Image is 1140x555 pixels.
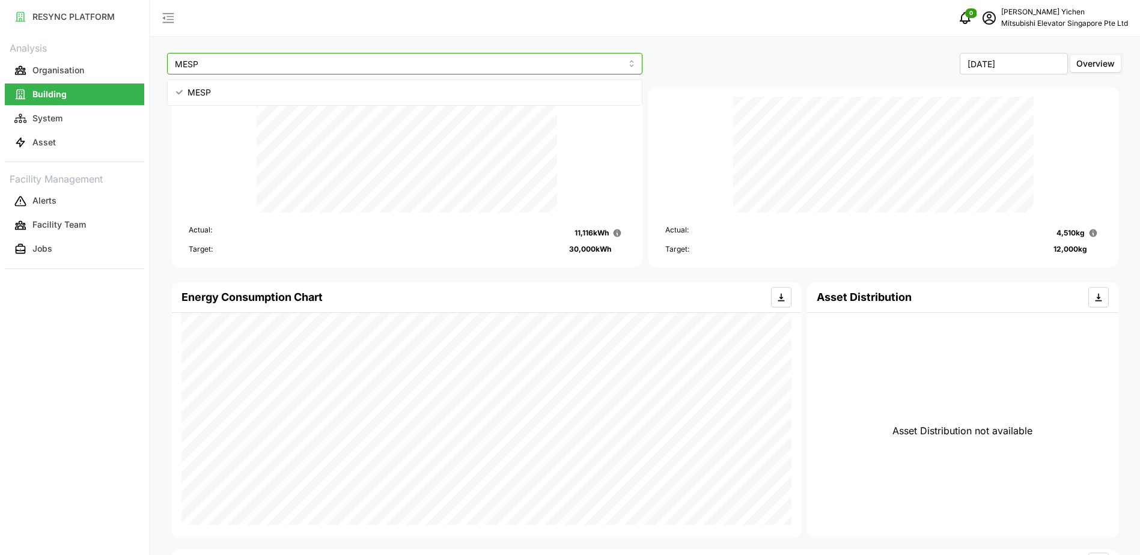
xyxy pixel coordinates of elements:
[5,130,144,154] a: Asset
[32,219,86,231] p: Facility Team
[960,53,1068,74] input: Select Month
[5,169,144,187] p: Facility Management
[32,11,115,23] p: RESYNC PLATFORM
[817,313,1109,549] div: Asset Distribution not available
[1076,58,1115,68] span: Overview
[5,38,144,56] p: Analysis
[32,136,56,148] p: Asset
[189,225,212,241] p: Actual:
[5,106,144,130] a: System
[181,290,323,305] h4: Energy Consumption Chart
[5,5,144,29] a: RESYNC PLATFORM
[5,82,144,106] a: Building
[187,86,211,99] span: MESP
[977,6,1001,30] button: schedule
[5,213,144,237] a: Facility Team
[32,195,56,207] p: Alerts
[1001,7,1128,18] p: [PERSON_NAME] Yichen
[575,228,609,239] p: 11,116 kWh
[5,6,144,28] button: RESYNC PLATFORM
[665,225,689,241] p: Actual:
[32,64,84,76] p: Organisation
[817,290,912,305] h4: Asset Distribution
[5,238,144,260] button: Jobs
[5,214,144,236] button: Facility Team
[1001,18,1128,29] p: Mitsubishi Elevator Singapore Pte Ltd
[569,244,611,255] p: 30,000 kWh
[5,132,144,153] button: Asset
[5,189,144,213] a: Alerts
[953,6,977,30] button: notifications
[32,88,67,100] p: Building
[5,237,144,261] a: Jobs
[5,190,144,212] button: Alerts
[1053,244,1087,255] p: 12,000 kg
[32,243,52,255] p: Jobs
[969,9,973,17] span: 0
[5,83,144,105] button: Building
[5,59,144,81] button: Organisation
[189,244,213,255] p: Target:
[1056,228,1085,239] p: 4,510 kg
[5,108,144,129] button: System
[665,244,689,255] p: Target:
[5,58,144,82] a: Organisation
[32,112,62,124] p: System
